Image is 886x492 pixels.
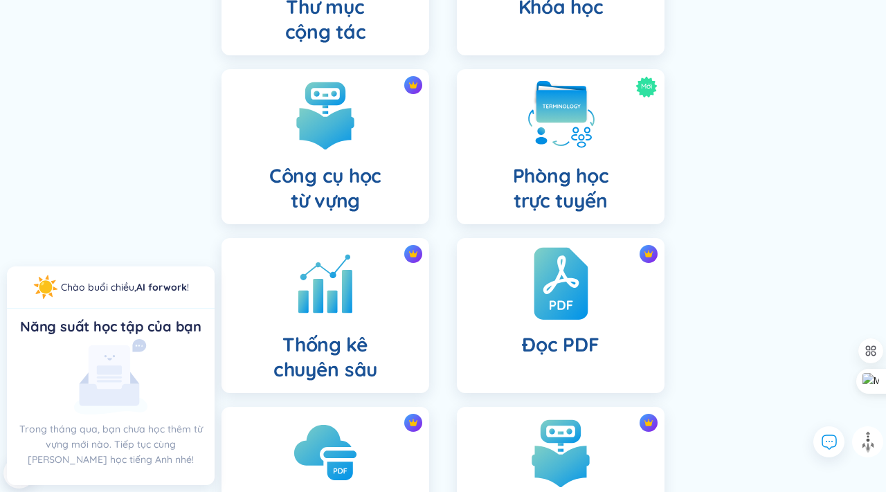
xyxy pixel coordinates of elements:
[641,76,652,98] span: Mới
[857,431,879,453] img: to top
[18,421,204,467] p: Trong tháng qua, bạn chưa học thêm từ vựng mới nào. Tiếp tục cùng [PERSON_NAME] học tiếng Anh nhé!
[443,238,678,393] a: crown iconĐọc PDF
[273,332,377,382] h4: Thống kê chuyên sâu
[136,281,187,293] a: AI forwork
[208,69,443,224] a: crown iconCông cụ họctừ vựng
[443,69,678,224] a: MớiPhòng họctrực tuyến
[644,418,653,428] img: crown icon
[513,163,608,213] h4: Phòng học trực tuyến
[408,249,418,259] img: crown icon
[269,163,381,213] h4: Công cụ học từ vựng
[408,418,418,428] img: crown icon
[61,281,136,293] span: Chào buổi chiều ,
[18,317,204,336] div: Năng suất học tập của bạn
[522,332,599,357] h4: Đọc PDF
[644,249,653,259] img: crown icon
[61,280,189,295] div: !
[208,238,443,393] a: crown iconThống kêchuyên sâu
[408,80,418,90] img: crown icon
